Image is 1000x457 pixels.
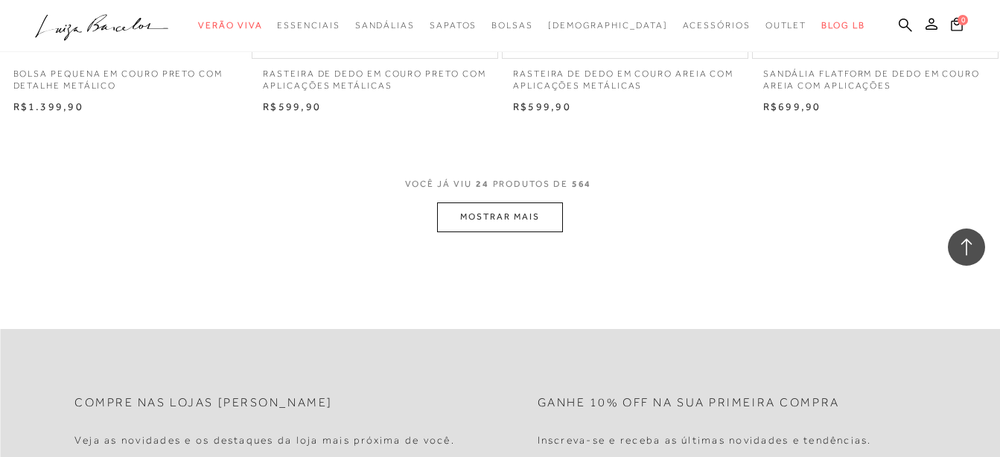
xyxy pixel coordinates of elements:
span: 0 [958,15,968,25]
a: categoryNavScreenReaderText [683,12,751,39]
a: categoryNavScreenReaderText [198,12,262,39]
span: Essenciais [277,20,340,31]
a: categoryNavScreenReaderText [430,12,477,39]
span: BLOG LB [821,20,864,31]
span: R$599,90 [513,100,571,112]
a: BLOG LB [821,12,864,39]
a: categoryNavScreenReaderText [765,12,807,39]
span: Sapatos [430,20,477,31]
h4: Veja as novidades e os destaques da loja mais próxima de você. [74,434,455,447]
a: categoryNavScreenReaderText [491,12,533,39]
h2: Ganhe 10% off na sua primeira compra [538,396,840,410]
span: R$599,90 [263,100,321,112]
span: [DEMOGRAPHIC_DATA] [548,20,668,31]
h4: Inscreva-se e receba as últimas novidades e tendências. [538,434,872,447]
span: Outlet [765,20,807,31]
span: R$1.399,90 [13,100,83,112]
span: VOCÊ JÁ VIU PRODUTOS DE [405,179,596,189]
a: RASTEIRA DE DEDO EM COURO AREIA COM APLICAÇÕES METÁLICAS [502,59,748,93]
a: SANDÁLIA FLATFORM DE DEDO EM COURO AREIA COM APLICAÇÕES [752,59,999,93]
span: Verão Viva [198,20,262,31]
a: categoryNavScreenReaderText [355,12,415,39]
span: R$699,90 [763,100,821,112]
button: MOSTRAR MAIS [437,202,562,231]
button: 0 [946,16,967,36]
h2: Compre nas lojas [PERSON_NAME] [74,396,333,410]
span: 564 [572,179,592,189]
a: BOLSA PEQUENA EM COURO PRETO COM DETALHE METÁLICO [2,59,249,93]
a: categoryNavScreenReaderText [277,12,340,39]
span: Sandálias [355,20,415,31]
span: 24 [476,179,489,189]
a: noSubCategoriesText [548,12,668,39]
a: RASTEIRA DE DEDO EM COURO PRETO COM APLICAÇÕES METÁLICAS [252,59,498,93]
span: Bolsas [491,20,533,31]
span: Acessórios [683,20,751,31]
